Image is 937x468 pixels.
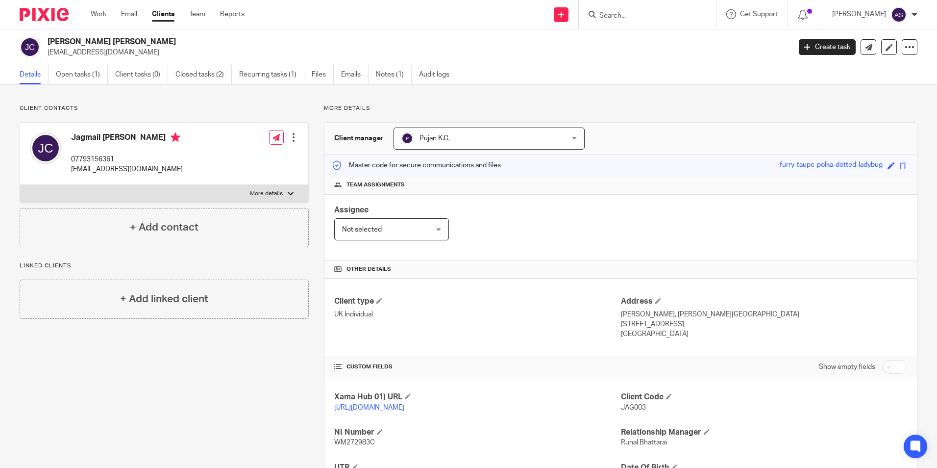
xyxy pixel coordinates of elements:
[621,392,907,402] h4: Client Code
[324,104,917,112] p: More details
[334,206,369,214] span: Assignee
[171,132,180,142] i: Primary
[20,104,309,112] p: Client contacts
[342,226,382,233] span: Not selected
[56,65,108,84] a: Open tasks (1)
[621,296,907,307] h4: Address
[239,65,304,84] a: Recurring tasks (1)
[250,190,283,198] p: More details
[346,265,391,273] span: Other details
[341,65,369,84] a: Emails
[891,7,907,23] img: svg%3E
[48,37,637,47] h2: [PERSON_NAME] [PERSON_NAME]
[346,181,405,189] span: Team assignments
[334,296,620,307] h4: Client type
[621,439,667,446] span: Runal Bhattarai
[334,427,620,438] h4: NI Number
[334,363,620,371] h4: CUSTOM FIELDS
[20,65,49,84] a: Details
[115,65,168,84] a: Client tasks (0)
[20,262,309,270] p: Linked clients
[312,65,334,84] a: Files
[48,48,784,57] p: [EMAIL_ADDRESS][DOMAIN_NAME]
[740,11,778,18] span: Get Support
[152,9,174,19] a: Clients
[71,132,183,145] h4: Jagmail [PERSON_NAME]
[20,37,40,57] img: svg%3E
[91,9,106,19] a: Work
[598,12,687,21] input: Search
[799,39,856,55] a: Create task
[71,155,183,164] p: 07793156361
[220,9,245,19] a: Reports
[334,439,375,446] span: WM272983C
[71,164,183,174] p: [EMAIL_ADDRESS][DOMAIN_NAME]
[832,9,886,19] p: [PERSON_NAME]
[175,65,232,84] a: Closed tasks (2)
[780,160,883,171] div: furry-taupe-polka-dotted-ladybug
[819,362,875,372] label: Show empty fields
[419,65,457,84] a: Audit logs
[30,132,61,164] img: svg%3E
[332,160,501,170] p: Master code for secure communications and files
[401,132,413,144] img: svg%3E
[376,65,412,84] a: Notes (1)
[334,133,384,143] h3: Client manager
[121,9,137,19] a: Email
[419,135,450,142] span: Pujan K.C.
[621,329,907,339] p: [GEOGRAPHIC_DATA]
[189,9,205,19] a: Team
[20,8,69,21] img: Pixie
[120,291,208,307] h4: + Add linked client
[621,310,907,319] p: [PERSON_NAME], [PERSON_NAME][GEOGRAPHIC_DATA]
[334,310,620,319] p: UK Individual
[334,404,404,411] a: [URL][DOMAIN_NAME]
[621,319,907,329] p: [STREET_ADDRESS]
[621,404,646,411] span: JAG003
[334,392,620,402] h4: Xama Hub 01) URL
[621,427,907,438] h4: Relationship Manager
[130,220,198,235] h4: + Add contact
